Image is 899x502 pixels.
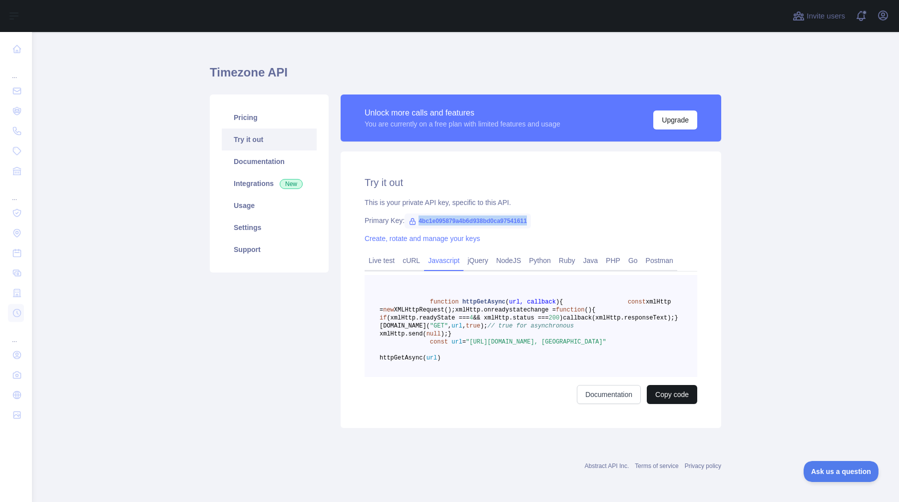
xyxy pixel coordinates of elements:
[455,306,556,313] span: xmlHttp.onreadystatechange =
[462,322,466,329] span: ,
[469,314,473,321] span: 4
[556,298,559,305] span: )
[563,314,674,321] span: callback(xmlHttp.responseText);
[280,179,303,189] span: New
[635,462,678,469] a: Terms of service
[592,306,595,313] span: {
[451,322,462,329] span: url
[8,60,24,80] div: ...
[588,306,592,313] span: )
[430,322,448,329] span: "GET"
[804,461,879,482] iframe: Toggle Customer Support
[222,216,317,238] a: Settings
[448,322,451,329] span: ,
[380,322,430,329] span: [DOMAIN_NAME](
[548,314,559,321] span: 200
[463,252,492,268] a: jQuery
[585,462,629,469] a: Abstract API Inc.
[380,354,427,361] span: httpGetAsync(
[365,234,480,242] a: Create, rotate and manage your keys
[365,107,560,119] div: Unlock more calls and features
[525,252,555,268] a: Python
[451,338,462,345] span: url
[480,322,487,329] span: );
[222,172,317,194] a: Integrations New
[430,338,448,345] span: const
[8,324,24,344] div: ...
[602,252,624,268] a: PHP
[365,215,697,225] div: Primary Key:
[427,330,441,337] span: null
[405,213,531,228] span: 4bc1e095879a4b6d938bd0ca97541611
[222,128,317,150] a: Try it out
[437,354,441,361] span: )
[653,110,697,129] button: Upgrade
[466,322,480,329] span: true
[579,252,602,268] a: Java
[791,8,847,24] button: Invite users
[365,119,560,129] div: You are currently on a free plan with limited features and usage
[685,462,721,469] a: Privacy policy
[487,322,574,329] span: // true for asynchronous
[675,314,678,321] span: }
[492,252,525,268] a: NodeJS
[559,298,563,305] span: {
[222,238,317,260] a: Support
[387,314,469,321] span: (xmlHttp.readyState ===
[380,330,427,337] span: xmlHttp.send(
[8,182,24,202] div: ...
[448,330,451,337] span: }
[441,330,448,337] span: );
[424,252,463,268] a: Javascript
[556,306,585,313] span: function
[509,298,556,305] span: url, callback
[473,314,548,321] span: && xmlHttp.status ===
[365,252,399,268] a: Live test
[222,194,317,216] a: Usage
[559,314,563,321] span: )
[466,338,606,345] span: "[URL][DOMAIN_NAME], [GEOGRAPHIC_DATA]"
[462,338,466,345] span: =
[399,252,424,268] a: cURL
[430,298,459,305] span: function
[584,306,588,313] span: (
[222,150,317,172] a: Documentation
[383,306,394,313] span: new
[505,298,509,305] span: (
[365,175,697,189] h2: Try it out
[807,10,845,22] span: Invite users
[642,252,677,268] a: Postman
[628,298,646,305] span: const
[647,385,697,404] button: Copy code
[222,106,317,128] a: Pricing
[427,354,438,361] span: url
[462,298,505,305] span: httpGetAsync
[555,252,579,268] a: Ruby
[624,252,642,268] a: Go
[380,314,387,321] span: if
[394,306,455,313] span: XMLHttpRequest();
[210,64,721,88] h1: Timezone API
[365,197,697,207] div: This is your private API key, specific to this API.
[577,385,641,404] a: Documentation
